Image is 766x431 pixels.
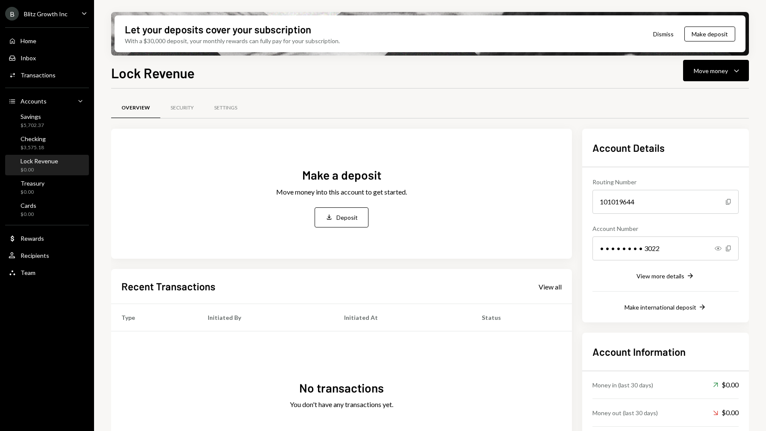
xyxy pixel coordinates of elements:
div: Team [21,269,35,276]
a: Recipients [5,248,89,263]
div: Blitz Growth Inc [24,10,68,18]
div: Money in (last 30 days) [592,381,653,390]
div: $0.00 [713,407,739,418]
div: View more details [636,272,684,280]
button: Move money [683,60,749,81]
div: Checking [21,135,46,142]
div: Overview [121,104,150,112]
div: No transactions [299,380,384,396]
div: Account Number [592,224,739,233]
button: View more details [636,272,695,281]
div: Accounts [21,97,47,105]
a: Savings$5,702.37 [5,110,89,131]
a: Overview [111,97,160,119]
button: Make deposit [684,27,735,41]
a: Lock Revenue$0.00 [5,155,89,175]
div: Cards [21,202,36,209]
div: You don't have any transactions yet. [290,399,393,410]
h2: Recent Transactions [121,279,215,293]
button: Make international deposit [625,303,707,312]
div: B [5,7,19,21]
div: $3,575.18 [21,144,46,151]
button: Dismiss [642,24,684,44]
a: Accounts [5,93,89,109]
a: Cards$0.00 [5,199,89,220]
th: Initiated By [197,304,334,331]
a: Security [160,97,204,119]
h2: Account Details [592,141,739,155]
div: With a $30,000 deposit, your monthly rewards can fully pay for your subscription. [125,36,340,45]
button: Deposit [315,207,368,227]
div: Move money [694,66,728,75]
div: Treasury [21,180,44,187]
div: Rewards [21,235,44,242]
div: $0.00 [21,166,58,174]
div: Move money into this account to get started. [276,187,407,197]
div: Let your deposits cover your subscription [125,22,311,36]
div: Home [21,37,36,44]
div: Inbox [21,54,36,62]
div: $0.00 [713,380,739,390]
th: Status [471,304,572,331]
div: Lock Revenue [21,157,58,165]
div: Make a deposit [302,167,381,183]
a: Treasury$0.00 [5,177,89,198]
h1: Lock Revenue [111,64,194,81]
h2: Account Information [592,345,739,359]
div: Security [171,104,194,112]
div: $0.00 [21,211,36,218]
th: Initiated At [334,304,471,331]
a: Home [5,33,89,48]
a: Checking$3,575.18 [5,133,89,153]
div: View all [539,283,562,291]
a: Transactions [5,67,89,83]
a: Inbox [5,50,89,65]
div: Recipients [21,252,49,259]
th: Type [111,304,197,331]
div: • • • • • • • • 3022 [592,236,739,260]
div: Deposit [336,213,358,222]
div: Routing Number [592,177,739,186]
a: Team [5,265,89,280]
div: Transactions [21,71,56,79]
div: Savings [21,113,44,120]
div: $0.00 [21,189,44,196]
a: View all [539,282,562,291]
div: Make international deposit [625,304,696,311]
div: Settings [214,104,237,112]
a: Settings [204,97,247,119]
div: 101019644 [592,190,739,214]
a: Rewards [5,230,89,246]
div: $5,702.37 [21,122,44,129]
div: Money out (last 30 days) [592,408,658,417]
